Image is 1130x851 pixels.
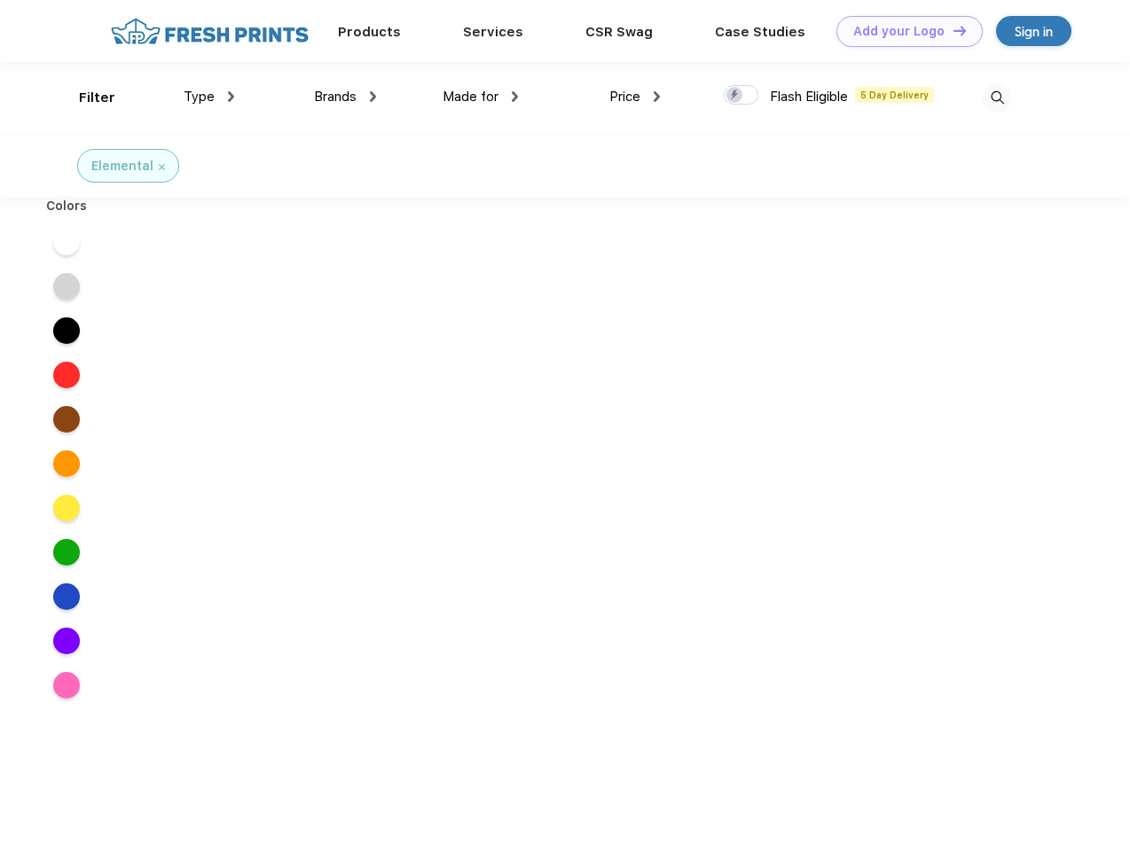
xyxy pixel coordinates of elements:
[585,24,653,40] a: CSR Swag
[953,26,966,35] img: DT
[609,89,640,105] span: Price
[228,91,234,102] img: dropdown.png
[370,91,376,102] img: dropdown.png
[338,24,401,40] a: Products
[654,91,660,102] img: dropdown.png
[443,89,498,105] span: Made for
[512,91,518,102] img: dropdown.png
[770,89,848,105] span: Flash Eligible
[184,89,215,105] span: Type
[91,157,153,176] div: Elemental
[996,16,1071,46] a: Sign in
[106,16,314,47] img: fo%20logo%202.webp
[853,24,945,39] div: Add your Logo
[79,88,115,108] div: Filter
[33,197,101,215] div: Colors
[1015,21,1053,42] div: Sign in
[463,24,523,40] a: Services
[314,89,357,105] span: Brands
[159,164,165,170] img: filter_cancel.svg
[855,87,934,103] span: 5 Day Delivery
[983,83,1012,113] img: desktop_search.svg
